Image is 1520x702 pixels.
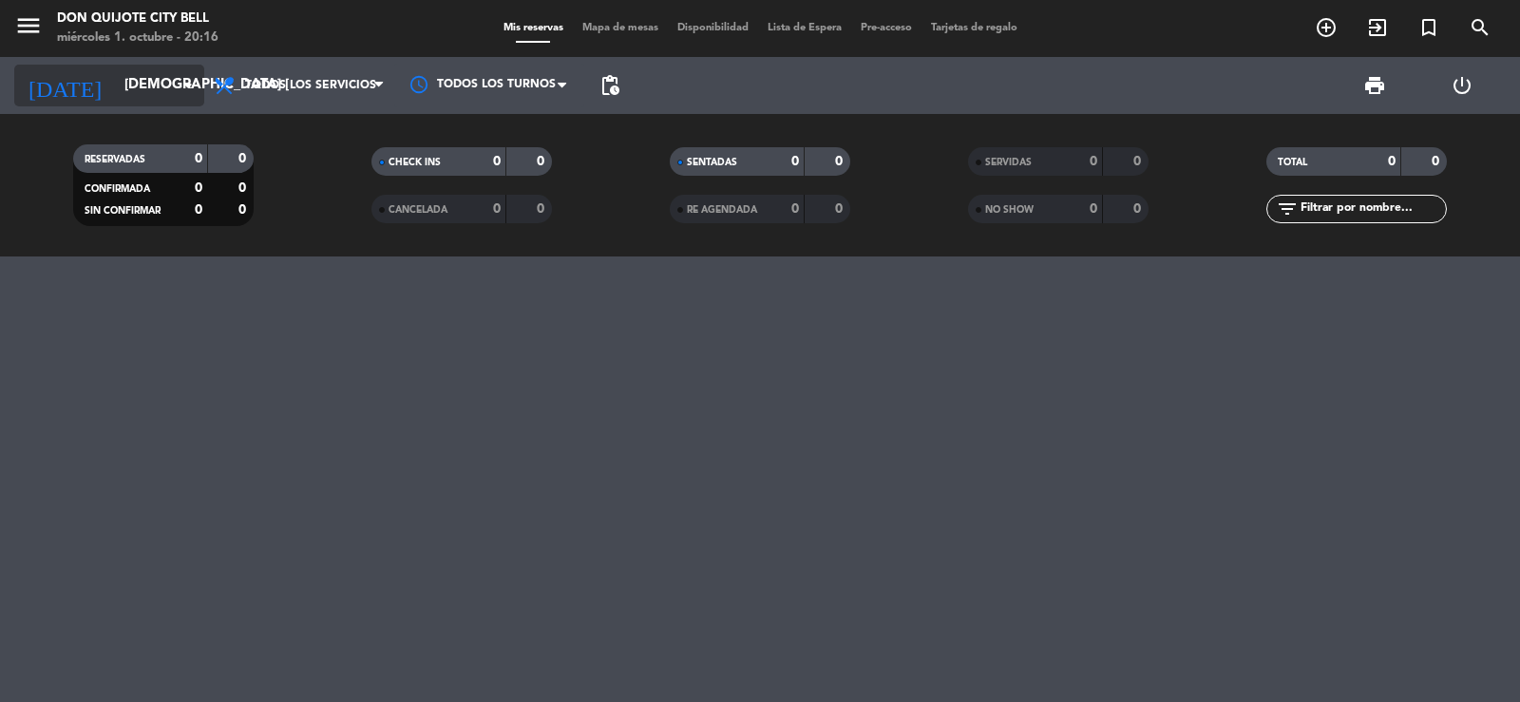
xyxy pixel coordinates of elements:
span: SERVIDAS [985,158,1032,167]
span: CONFIRMADA [85,184,150,194]
span: Mapa de mesas [573,23,668,33]
strong: 0 [238,152,250,165]
span: SENTADAS [687,158,737,167]
span: Pre-acceso [851,23,921,33]
strong: 0 [493,202,501,216]
strong: 0 [1090,155,1097,168]
span: CANCELADA [389,205,447,215]
strong: 0 [1090,202,1097,216]
input: Filtrar por nombre... [1299,199,1446,219]
span: TOTAL [1278,158,1307,167]
span: Todos los servicios [245,79,376,92]
span: Lista de Espera [758,23,851,33]
strong: 0 [238,181,250,195]
strong: 0 [537,155,548,168]
button: menu [14,11,43,47]
strong: 0 [195,152,202,165]
span: Tarjetas de regalo [921,23,1027,33]
div: LOG OUT [1418,57,1506,114]
span: NO SHOW [985,205,1034,215]
div: Don Quijote City Bell [57,9,218,28]
span: RESERVADAS [85,155,145,164]
i: power_settings_new [1451,74,1473,97]
i: add_circle_outline [1315,16,1338,39]
span: Disponibilidad [668,23,758,33]
span: CHECK INS [389,158,441,167]
strong: 0 [791,202,799,216]
span: SIN CONFIRMAR [85,206,161,216]
i: menu [14,11,43,40]
strong: 0 [195,181,202,195]
i: search [1469,16,1491,39]
i: [DATE] [14,65,115,106]
strong: 0 [493,155,501,168]
span: pending_actions [598,74,621,97]
strong: 0 [195,203,202,217]
span: Mis reservas [494,23,573,33]
i: turned_in_not [1417,16,1440,39]
strong: 0 [835,202,846,216]
strong: 0 [238,203,250,217]
strong: 0 [1432,155,1443,168]
i: arrow_drop_down [177,74,199,97]
strong: 0 [537,202,548,216]
div: miércoles 1. octubre - 20:16 [57,28,218,47]
span: print [1363,74,1386,97]
strong: 0 [1133,155,1145,168]
i: exit_to_app [1366,16,1389,39]
strong: 0 [835,155,846,168]
i: filter_list [1276,198,1299,220]
strong: 0 [1388,155,1396,168]
strong: 0 [1133,202,1145,216]
span: RE AGENDADA [687,205,757,215]
strong: 0 [791,155,799,168]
